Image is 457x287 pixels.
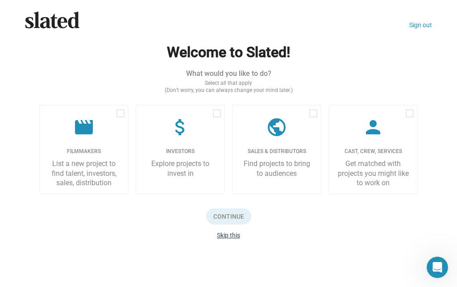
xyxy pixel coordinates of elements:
[47,148,121,155] div: Filmmakers
[47,159,121,187] div: List a new project to find talent, investors, sales, distribution
[240,159,314,178] div: Find projects to bring to audiences
[427,257,448,278] iframe: Intercom live chat
[206,208,251,225] span: Continue
[362,116,384,138] mat-icon: person
[170,116,191,138] mat-icon: attach_money
[217,232,240,239] button: Cancel investor application
[39,43,418,62] h2: Welcome to Slated!
[73,116,95,138] mat-icon: movie
[143,148,217,155] div: Investors
[240,148,314,155] div: Sales & Distributors
[266,116,287,138] mat-icon: public
[336,148,410,155] div: Cast, Crew, Services
[39,69,418,78] div: What would you like to do?
[409,21,432,29] a: Sign out
[143,159,217,178] div: Explore projects to invest in
[39,80,418,94] div: Select all that apply (Don’t worry, you can always change your mind later.)
[336,159,410,187] div: Get matched with projects you might like to work on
